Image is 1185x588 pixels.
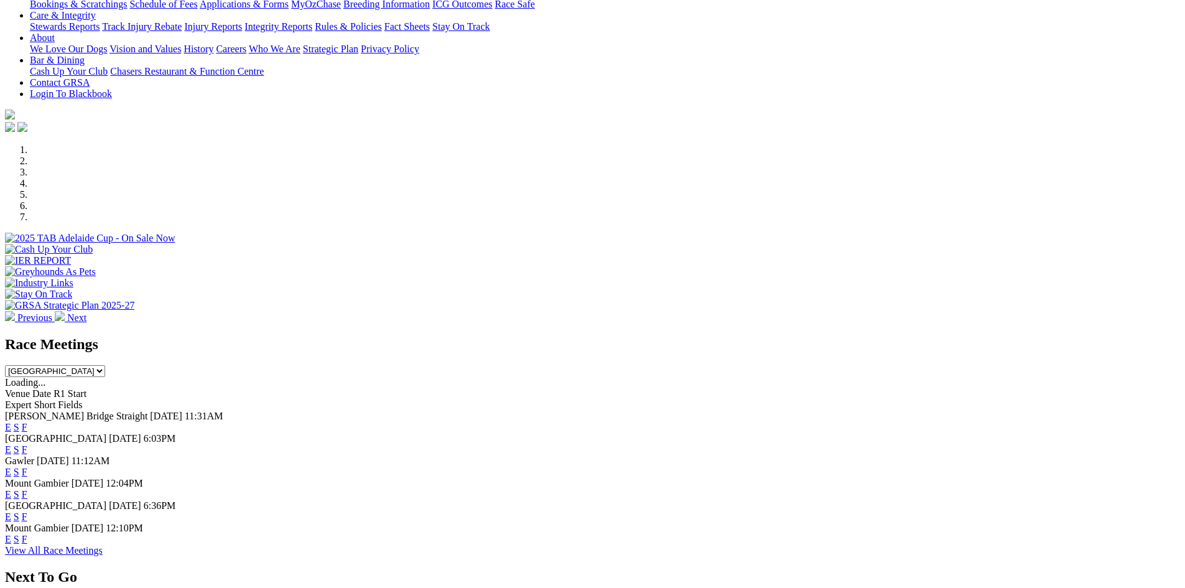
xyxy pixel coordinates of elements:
img: Cash Up Your Club [5,244,93,255]
div: Bar & Dining [30,66,1180,77]
span: Mount Gambier [5,478,69,488]
img: Stay On Track [5,289,72,300]
span: Date [32,388,51,399]
a: Chasers Restaurant & Function Centre [110,66,264,77]
a: About [30,32,55,43]
a: E [5,467,11,477]
a: Strategic Plan [303,44,358,54]
h2: Race Meetings [5,336,1180,353]
a: E [5,422,11,432]
div: About [30,44,1180,55]
a: Integrity Reports [244,21,312,32]
a: Stewards Reports [30,21,100,32]
img: twitter.svg [17,122,27,132]
a: F [22,489,27,500]
span: [DATE] [72,478,104,488]
img: IER REPORT [5,255,71,266]
a: Next [55,312,86,323]
span: 6:36PM [144,500,176,511]
span: 12:04PM [106,478,143,488]
img: Greyhounds As Pets [5,266,96,278]
a: We Love Our Dogs [30,44,107,54]
a: Cash Up Your Club [30,66,108,77]
a: Fact Sheets [384,21,430,32]
a: Bar & Dining [30,55,85,65]
div: Care & Integrity [30,21,1180,32]
a: E [5,534,11,544]
span: Short [34,399,56,410]
img: Industry Links [5,278,73,289]
a: Track Injury Rebate [102,21,182,32]
a: Vision and Values [109,44,181,54]
span: [GEOGRAPHIC_DATA] [5,433,106,444]
a: S [14,489,19,500]
span: 12:10PM [106,523,143,533]
span: 11:12AM [72,455,110,466]
img: 2025 TAB Adelaide Cup - On Sale Now [5,233,175,244]
a: History [184,44,213,54]
span: 11:31AM [185,411,223,421]
span: [DATE] [150,411,182,421]
span: [GEOGRAPHIC_DATA] [5,500,106,511]
span: [DATE] [109,433,141,444]
a: F [22,467,27,477]
span: Previous [17,312,52,323]
a: S [14,534,19,544]
a: S [14,444,19,455]
span: [DATE] [37,455,69,466]
span: Next [67,312,86,323]
span: [DATE] [109,500,141,511]
a: F [22,422,27,432]
span: Mount Gambier [5,523,69,533]
a: S [14,511,19,522]
span: [DATE] [72,523,104,533]
a: Careers [216,44,246,54]
a: F [22,444,27,455]
span: [PERSON_NAME] Bridge Straight [5,411,147,421]
img: chevron-right-pager-white.svg [55,311,65,321]
a: F [22,511,27,522]
a: Injury Reports [184,21,242,32]
a: Stay On Track [432,21,490,32]
span: Gawler [5,455,34,466]
span: Expert [5,399,32,410]
img: logo-grsa-white.png [5,110,15,119]
img: GRSA Strategic Plan 2025-27 [5,300,134,311]
a: Contact GRSA [30,77,90,88]
a: S [14,422,19,432]
a: Privacy Policy [361,44,419,54]
a: View All Race Meetings [5,545,103,556]
a: Rules & Policies [315,21,382,32]
span: Loading... [5,377,45,388]
span: 6:03PM [144,433,176,444]
span: R1 Start [53,388,86,399]
img: chevron-left-pager-white.svg [5,311,15,321]
a: Care & Integrity [30,10,96,21]
img: facebook.svg [5,122,15,132]
a: Previous [5,312,55,323]
span: Venue [5,388,30,399]
a: E [5,511,11,522]
a: S [14,467,19,477]
a: Who We Are [249,44,300,54]
a: E [5,489,11,500]
a: E [5,444,11,455]
span: Fields [58,399,82,410]
h2: Next To Go [5,569,1180,586]
a: Login To Blackbook [30,88,112,99]
a: F [22,534,27,544]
